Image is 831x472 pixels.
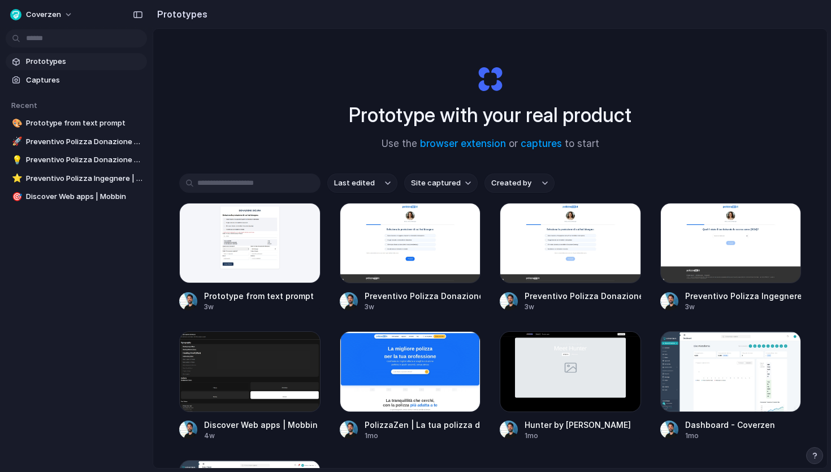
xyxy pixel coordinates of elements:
div: ⭐ [12,172,20,185]
div: 🎯 [12,190,20,203]
a: Prototypes [6,53,147,70]
div: Dashboard - Coverzen [685,419,775,431]
button: ⭐ [10,173,21,184]
h1: Prototype with your real product [349,100,631,130]
span: Recent [11,101,37,110]
a: 🚀Preventivo Polizza Donazione Sicura | PolizzaZen [6,133,147,150]
div: 4w [204,431,318,441]
a: Dashboard - CoverzenDashboard - Coverzen1mo [660,331,802,440]
a: Captures [6,72,147,89]
div: Prototype from text prompt [204,290,314,302]
span: Use the or to start [382,137,599,151]
span: Last edited [334,177,375,189]
a: 🎨Prototype from text prompt [6,115,147,132]
a: ⭐Preventivo Polizza Ingegnere | PolizzaZen [6,170,147,187]
span: Discover Web apps | Mobbin [26,191,142,202]
button: Site captured [404,174,478,193]
div: Preventivo Polizza Ingegnere | PolizzaZen [685,290,802,302]
button: 🎯 [10,191,21,202]
a: Prototype from text promptPrototype from text prompt3w [179,203,321,312]
div: Hunter by [PERSON_NAME] [525,419,631,431]
span: Created by [491,177,531,189]
a: Preventivo Polizza Donazione Sicura | PolizzaZenPreventivo Polizza Donazione Sicura | PolizzaZen3w [340,203,481,312]
button: Last edited [327,174,397,193]
span: Prototypes [26,56,142,67]
div: 3w [204,302,314,312]
span: Coverzen [26,9,61,20]
button: Created by [484,174,555,193]
a: captures [521,138,562,149]
button: 💡 [10,154,21,166]
span: Site captured [411,177,461,189]
div: PolizzaZen | La tua polizza digitale senza stress [365,419,481,431]
div: 3w [365,302,481,312]
span: Preventivo Polizza Donazione Sicura | PolizzaZen [26,136,142,148]
div: Discover Web apps | Mobbin [204,419,318,431]
div: 🚀 [12,135,20,148]
a: Discover Web apps | MobbinDiscover Web apps | Mobbin4w [179,331,321,440]
div: Preventivo Polizza Donazione Sicura | PolizzaZen [525,290,641,302]
a: 💡Preventivo Polizza Donazione Sicura | PolizzaZen [6,151,147,168]
button: 🎨 [10,118,21,129]
span: Preventivo Polizza Donazione Sicura | PolizzaZen [26,154,142,166]
span: Captures [26,75,142,86]
div: 3w [685,302,802,312]
h2: Prototypes [153,7,207,21]
a: 🎯Discover Web apps | Mobbin [6,188,147,205]
a: browser extension [420,138,506,149]
button: Coverzen [6,6,79,24]
div: 1mo [525,431,631,441]
div: 3w [525,302,641,312]
div: 1mo [365,431,481,441]
a: Preventivo Polizza Donazione Sicura | PolizzaZenPreventivo Polizza Donazione Sicura | PolizzaZen3w [500,203,641,312]
div: 💡 [12,154,20,167]
a: PolizzaZen | La tua polizza digitale senza stressPolizzaZen | La tua polizza digitale senza stres... [340,331,481,440]
div: 1mo [685,431,775,441]
a: Hunter by BravadoHunter by [PERSON_NAME]1mo [500,331,641,440]
div: 🎨 [12,117,20,130]
span: Preventivo Polizza Ingegnere | PolizzaZen [26,173,142,184]
button: 🚀 [10,136,21,148]
div: Preventivo Polizza Donazione Sicura | PolizzaZen [365,290,481,302]
a: Preventivo Polizza Ingegnere | PolizzaZenPreventivo Polizza Ingegnere | PolizzaZen3w [660,203,802,312]
span: Prototype from text prompt [26,118,142,129]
